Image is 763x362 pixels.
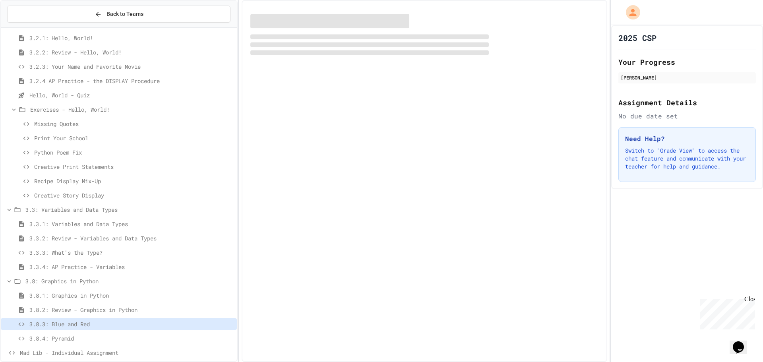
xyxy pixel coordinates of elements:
iframe: chat widget [697,296,755,329]
div: [PERSON_NAME] [621,74,753,81]
span: Python Poem Fix [34,148,234,157]
button: Back to Teams [7,6,230,23]
span: 3.3.3: What's the Type? [29,248,234,257]
span: Hello, World - Quiz [29,91,234,99]
span: 3.8.4: Pyramid [29,334,234,343]
div: My Account [618,3,642,21]
span: 3.8.3: Blue and Red [29,320,234,328]
span: Recipe Display Mix-Up [34,177,234,185]
span: 3.3.1: Variables and Data Types [29,220,234,228]
span: 3.8: Graphics in Python [25,277,234,285]
span: Creative Print Statements [34,163,234,171]
span: 3.8.1: Graphics in Python [29,291,234,300]
span: 3.3.2: Review - Variables and Data Types [29,234,234,242]
span: Mad Lib - Individual Assignment [20,348,234,357]
span: 3.8.2: Review - Graphics in Python [29,306,234,314]
span: 3.2.1: Hello, World! [29,34,234,42]
span: Exercises - Hello, World! [30,105,234,114]
div: Chat with us now!Close [3,3,55,50]
p: Switch to "Grade View" to access the chat feature and communicate with your teacher for help and ... [625,147,749,170]
span: 3.3: Variables and Data Types [25,205,234,214]
span: Missing Quotes [34,120,234,128]
h2: Your Progress [618,56,756,68]
span: Print Your School [34,134,234,142]
h1: 2025 CSP [618,32,656,43]
div: No due date set [618,111,756,121]
span: 3.2.4 AP Practice - the DISPLAY Procedure [29,77,234,85]
span: Back to Teams [107,10,143,18]
span: 3.3.4: AP Practice - Variables [29,263,234,271]
span: Creative Story Display [34,191,234,199]
span: 3.2.2: Review - Hello, World! [29,48,234,56]
span: 3.2.3: Your Name and Favorite Movie [29,62,234,71]
iframe: chat widget [730,330,755,354]
h3: Need Help? [625,134,749,143]
h2: Assignment Details [618,97,756,108]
